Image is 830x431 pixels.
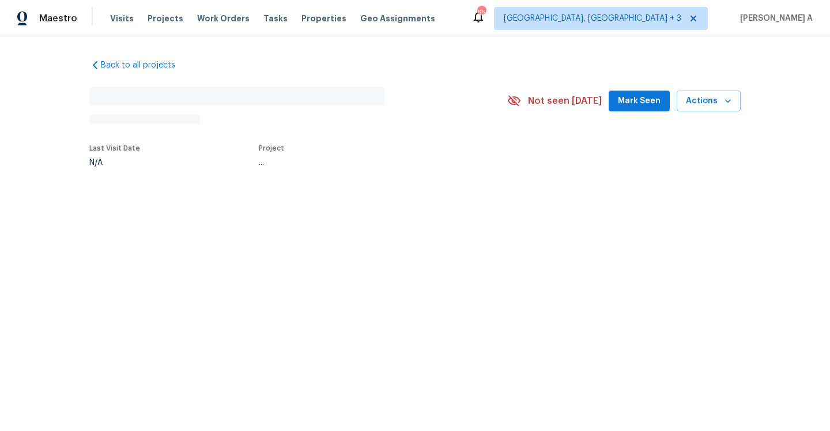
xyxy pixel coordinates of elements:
span: Last Visit Date [89,145,140,152]
span: Geo Assignments [360,13,435,24]
span: Mark Seen [618,94,661,108]
span: Actions [686,94,731,108]
div: 65 [477,7,485,18]
span: [PERSON_NAME] A [735,13,813,24]
span: Projects [148,13,183,24]
span: Visits [110,13,134,24]
a: Back to all projects [89,59,200,71]
div: ... [259,159,480,167]
span: Tasks [263,14,288,23]
span: Not seen [DATE] [528,95,602,107]
button: Mark Seen [609,91,670,112]
span: Work Orders [197,13,250,24]
span: Properties [301,13,346,24]
span: Project [259,145,284,152]
button: Actions [677,91,741,112]
span: Maestro [39,13,77,24]
div: N/A [89,159,140,167]
span: [GEOGRAPHIC_DATA], [GEOGRAPHIC_DATA] + 3 [504,13,681,24]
